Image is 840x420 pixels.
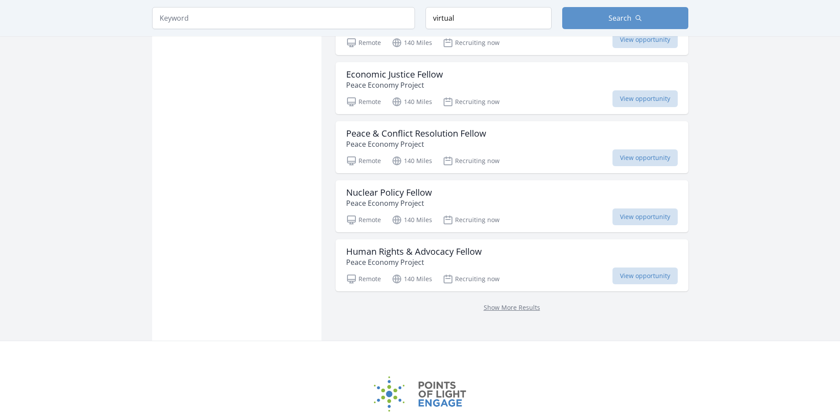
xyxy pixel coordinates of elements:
p: Peace Economy Project [346,80,443,90]
input: Keyword [152,7,415,29]
p: Remote [346,274,381,284]
span: View opportunity [612,208,678,225]
p: 140 Miles [392,37,432,48]
span: View opportunity [612,149,678,166]
p: Peace Economy Project [346,257,482,268]
button: Search [562,7,688,29]
span: View opportunity [612,268,678,284]
input: Location [426,7,552,29]
span: View opportunity [612,31,678,48]
p: Remote [346,156,381,166]
p: Remote [346,37,381,48]
p: Peace Economy Project [346,198,432,208]
h3: Economic Justice Fellow [346,69,443,80]
h3: Nuclear Policy Fellow [346,187,432,198]
p: Recruiting now [443,215,500,225]
a: Human Rights & Advocacy Fellow Peace Economy Project Remote 140 Miles Recruiting now View opportu... [336,239,688,291]
p: Recruiting now [443,37,500,48]
a: Show More Results [484,303,540,312]
p: Recruiting now [443,156,500,166]
p: 140 Miles [392,215,432,225]
p: Recruiting now [443,97,500,107]
p: Peace Economy Project [346,139,486,149]
p: 140 Miles [392,156,432,166]
p: 140 Miles [392,274,432,284]
p: Remote [346,215,381,225]
span: Search [609,13,631,23]
p: 140 Miles [392,97,432,107]
a: Peace & Conflict Resolution Fellow Peace Economy Project Remote 140 Miles Recruiting now View opp... [336,121,688,173]
img: Points of Light Engage [374,376,467,412]
h3: Peace & Conflict Resolution Fellow [346,128,486,139]
span: View opportunity [612,90,678,107]
a: Nuclear Policy Fellow Peace Economy Project Remote 140 Miles Recruiting now View opportunity [336,180,688,232]
h3: Human Rights & Advocacy Fellow [346,246,482,257]
p: Recruiting now [443,274,500,284]
p: Remote [346,97,381,107]
a: Economic Justice Fellow Peace Economy Project Remote 140 Miles Recruiting now View opportunity [336,62,688,114]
